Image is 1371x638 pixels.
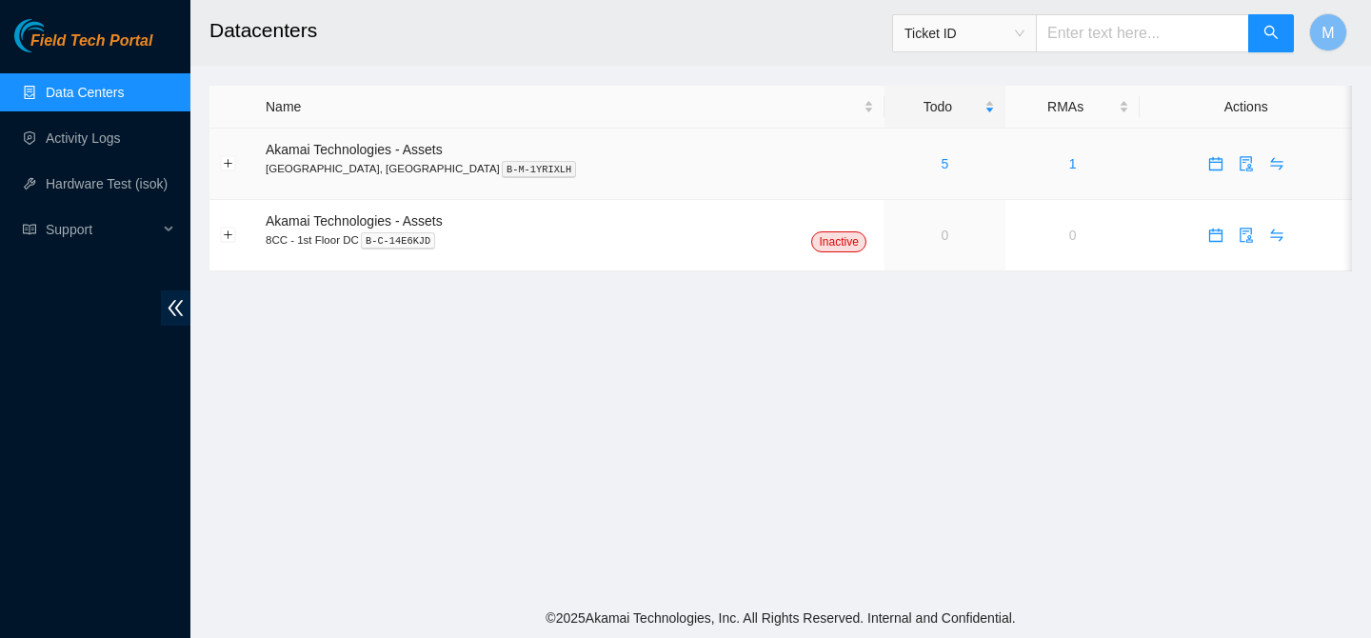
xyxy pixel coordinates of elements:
span: Ticket ID [904,19,1024,48]
a: audit [1231,156,1262,171]
img: Akamai Technologies [14,19,96,52]
p: 8CC - 1st Floor DC [266,231,874,249]
button: swap [1262,220,1292,250]
kbd: B-C-14E6KJD [361,232,436,249]
span: audit [1232,156,1261,171]
a: Hardware Test (isok) [46,176,168,191]
button: calendar [1201,220,1231,250]
footer: © 2025 Akamai Technologies, Inc. All Rights Reserved. Internal and Confidential. [190,598,1371,638]
span: Akamai Technologies - Assets [266,142,443,157]
a: 5 [941,156,948,171]
button: Expand row [221,156,236,171]
kbd: B-M-1YRIXLH [502,161,577,178]
span: search [1263,25,1279,43]
a: 0 [1069,228,1077,243]
span: Field Tech Portal [30,32,152,50]
button: calendar [1201,149,1231,179]
a: audit [1231,228,1262,243]
a: 0 [941,228,948,243]
span: M [1321,21,1334,45]
span: read [23,223,36,236]
span: audit [1232,228,1261,243]
span: Akamai Technologies - Assets [266,213,443,229]
th: Actions [1140,86,1352,129]
a: swap [1262,228,1292,243]
a: calendar [1201,228,1231,243]
span: swap [1262,228,1291,243]
button: Expand row [221,228,236,243]
button: swap [1262,149,1292,179]
button: audit [1231,149,1262,179]
a: Akamai TechnologiesField Tech Portal [14,34,152,59]
button: search [1248,14,1294,52]
a: 1 [1069,156,1077,171]
p: [GEOGRAPHIC_DATA], [GEOGRAPHIC_DATA] [266,160,874,177]
span: Support [46,210,158,249]
button: audit [1231,220,1262,250]
span: Inactive [811,231,865,252]
a: swap [1262,156,1292,171]
span: swap [1262,156,1291,171]
input: Enter text here... [1036,14,1249,52]
a: Activity Logs [46,130,121,146]
button: M [1309,13,1347,51]
a: calendar [1201,156,1231,171]
a: Data Centers [46,85,124,100]
span: calendar [1202,228,1230,243]
span: double-left [161,290,190,326]
span: calendar [1202,156,1230,171]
